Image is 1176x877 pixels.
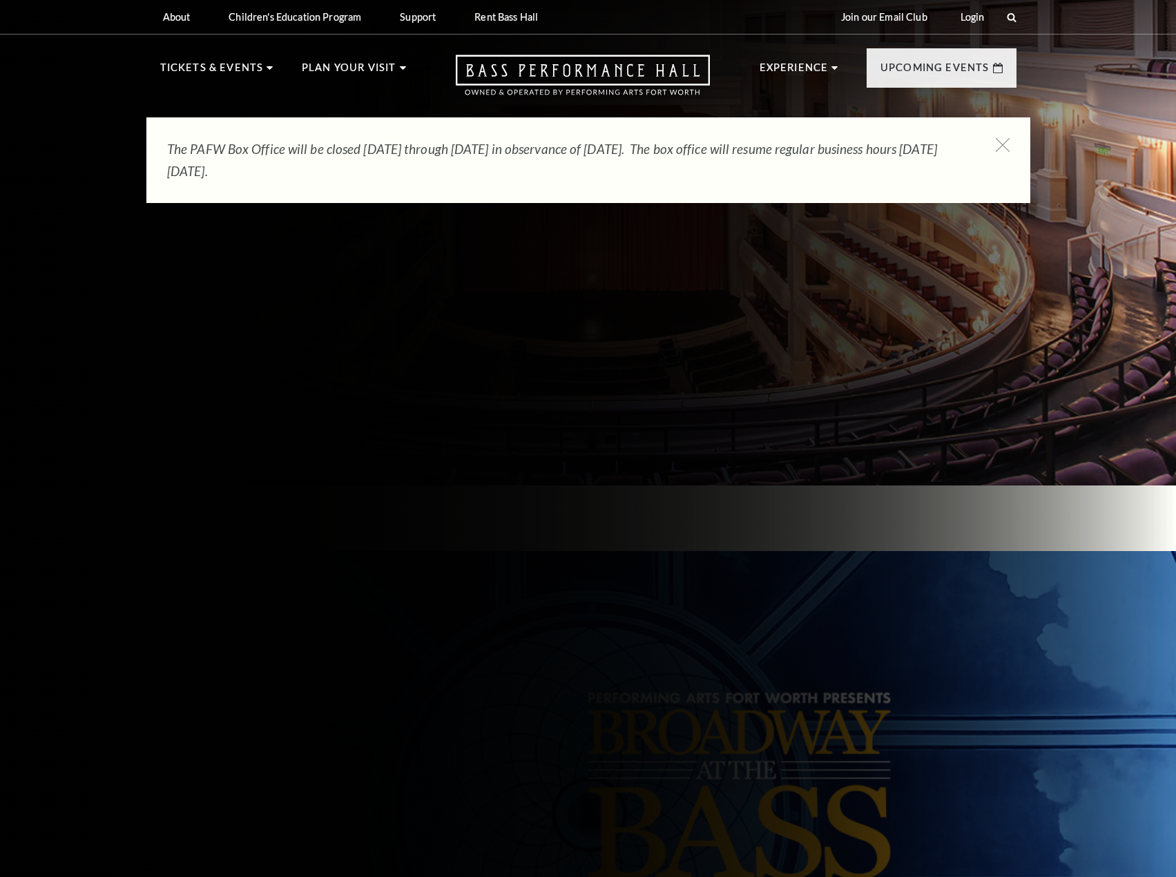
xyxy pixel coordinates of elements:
p: Plan Your Visit [302,59,396,84]
p: About [163,11,191,23]
p: Tickets & Events [160,59,264,84]
em: The PAFW Box Office will be closed [DATE] through [DATE] in observance of [DATE]. The box office ... [167,141,937,179]
p: Support [400,11,436,23]
p: Rent Bass Hall [474,11,538,23]
p: Experience [760,59,829,84]
p: Children's Education Program [229,11,361,23]
p: Upcoming Events [880,59,990,84]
